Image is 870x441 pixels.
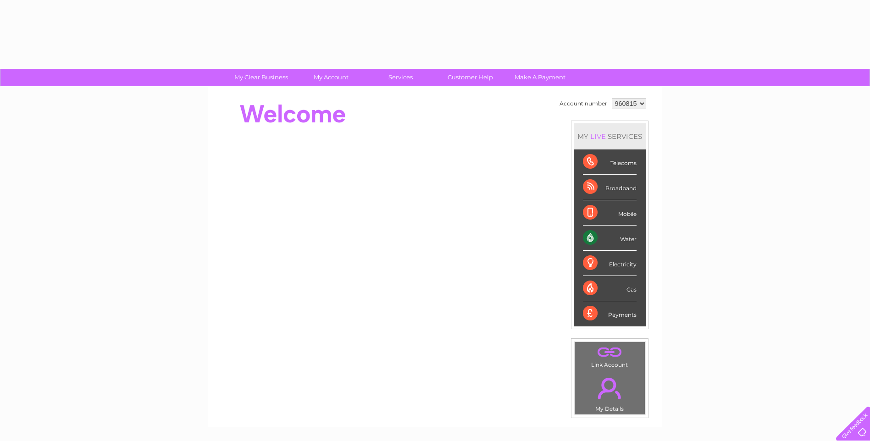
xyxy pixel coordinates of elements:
a: . [577,372,643,404]
div: Gas [583,276,637,301]
div: Telecoms [583,149,637,175]
a: My Clear Business [223,69,299,86]
a: My Account [293,69,369,86]
a: Make A Payment [502,69,578,86]
div: Electricity [583,251,637,276]
div: MY SERVICES [574,123,646,149]
div: Mobile [583,200,637,226]
div: Broadband [583,175,637,200]
a: Customer Help [432,69,508,86]
div: Water [583,226,637,251]
div: LIVE [588,132,608,141]
a: . [577,344,643,360]
td: Link Account [574,342,645,370]
td: My Details [574,370,645,415]
div: Payments [583,301,637,326]
a: Services [363,69,438,86]
td: Account number [557,96,610,111]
